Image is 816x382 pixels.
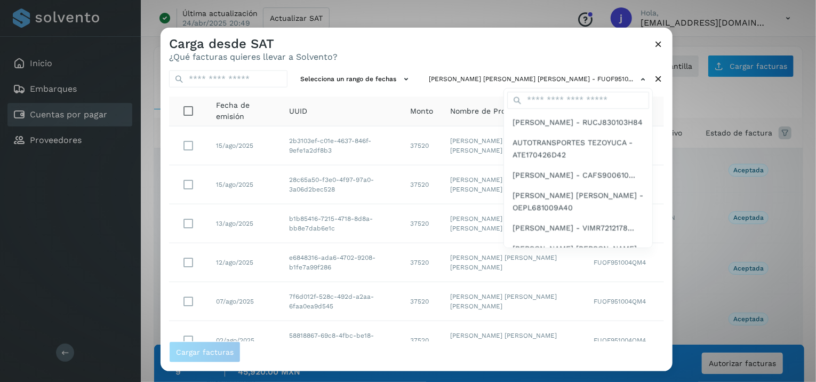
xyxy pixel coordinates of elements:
[504,132,652,165] div: AUTOTRANSPORTES TEZOYUCA - ATE170426D42
[504,165,652,185] div: SALVADOR CARPINTEIRO FLORES - CAFS900610633
[504,112,652,132] div: JACQUELINE RUIZ CHAVEZ - RUCJ830103H84
[513,116,643,128] span: [PERSON_NAME] - RUCJ830103H84
[504,185,652,218] div: ORTEGA PIÑA LEONILA - OEPL681009A40
[513,189,644,213] span: [PERSON_NAME] [PERSON_NAME] - OEPL681009A40
[513,222,634,234] span: [PERSON_NAME] - VIMR7212178...
[513,169,635,181] span: [PERSON_NAME] - CAFS900610...
[504,238,652,270] div: JOSE FRANCISCO FUENTES ORTEGA - FUOF951004QM4
[504,218,652,238] div: REYNOLD VILLARREAL MONTOYA - VIMR7212178N9
[513,137,644,161] span: AUTOTRANSPORTES TEZOYUCA - ATE170426D42
[513,242,644,266] span: [PERSON_NAME] [PERSON_NAME] [PERSON_NAME] - FUOF9510...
